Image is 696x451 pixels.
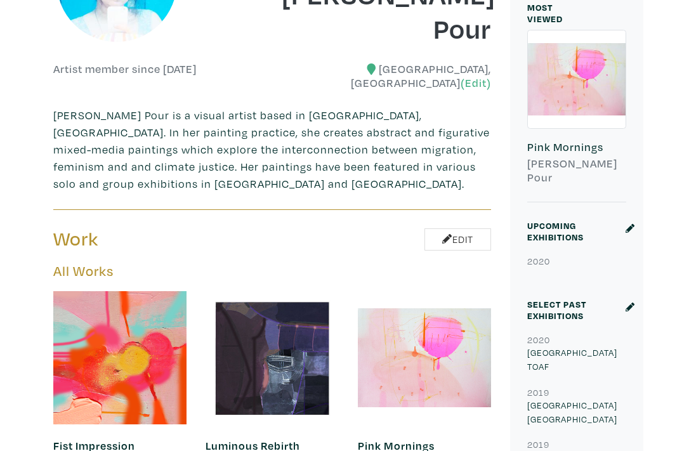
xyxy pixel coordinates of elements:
small: Select Past Exhibitions [527,298,586,322]
small: 2019 [527,438,549,450]
a: Edit [424,228,491,251]
a: Pink Mornings [PERSON_NAME] Pour [527,30,626,202]
h5: All Works [53,263,491,280]
h3: Work [53,227,263,251]
h6: Artist member since [DATE] [53,62,197,76]
h6: [PERSON_NAME] Pour [527,157,626,184]
p: [PERSON_NAME] Pour is a visual artist based in [GEOGRAPHIC_DATA], [GEOGRAPHIC_DATA]. In her paint... [53,107,491,192]
h6: Pink Mornings [527,140,626,154]
p: [GEOGRAPHIC_DATA] [GEOGRAPHIC_DATA] [527,398,626,426]
a: (Edit) [461,76,491,89]
small: 2020 [527,255,550,267]
small: 2020 [527,334,550,346]
small: 2019 [527,386,549,398]
h6: [GEOGRAPHIC_DATA], [GEOGRAPHIC_DATA] [282,62,491,89]
p: [GEOGRAPHIC_DATA] TOAF [527,346,626,373]
small: Upcoming Exhibitions [527,219,584,243]
small: MOST VIEWED [527,1,563,25]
